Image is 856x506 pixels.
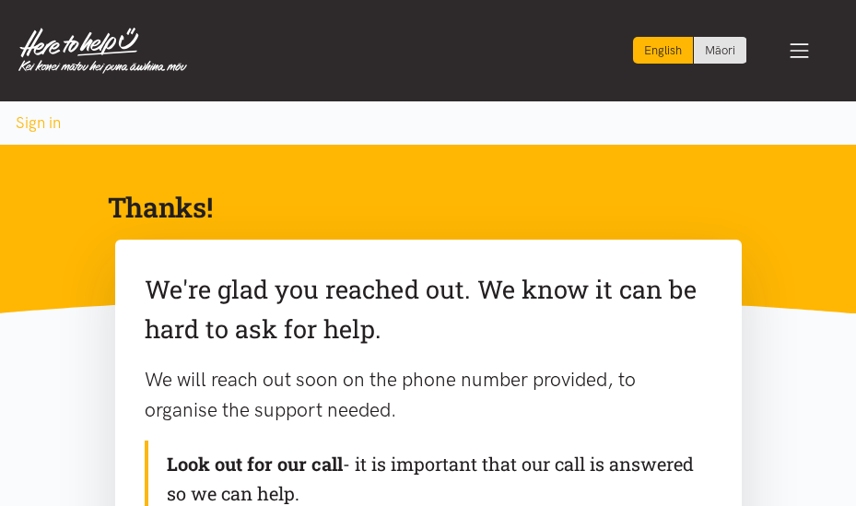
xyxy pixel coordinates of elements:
div: Language toggle [633,37,747,64]
b: Look out for our call [167,452,343,476]
button: Toggle navigation [761,18,838,83]
p: We will reach out soon on the phone number provided, to organise the support needed. [145,364,712,426]
a: Switch to Te Reo Māori [694,37,746,64]
div: Current language [633,37,694,64]
h1: Thanks! [108,189,720,225]
img: Home [18,28,187,74]
p: We're glad you reached out. We know it can be hard to ask for help. [145,269,712,349]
